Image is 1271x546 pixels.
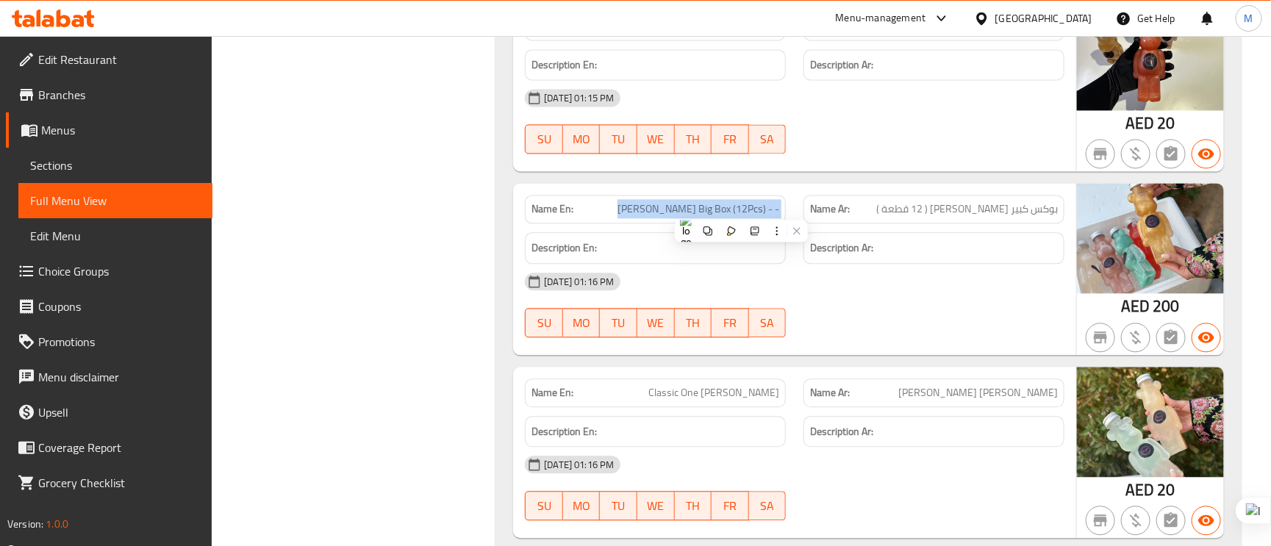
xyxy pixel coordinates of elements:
strong: Description Ar: [810,423,873,441]
span: SA [755,129,781,150]
button: TU [600,124,637,154]
span: TU [606,129,631,150]
button: SA [749,491,787,520]
span: AED [1125,109,1154,137]
strong: Description Ar: [810,56,873,74]
a: Branches [6,77,212,112]
span: 200 [1153,292,1179,320]
button: SU [525,124,562,154]
div: [GEOGRAPHIC_DATA] [995,10,1092,26]
span: AED [1125,475,1154,504]
a: Promotions [6,324,212,359]
button: SU [525,308,562,337]
button: FR [712,308,749,337]
span: MO [569,312,595,334]
img: mmw_638953533715177131 [1077,183,1224,293]
button: Not branch specific item [1086,506,1115,535]
a: Grocery Checklist [6,465,212,500]
button: Purchased item [1121,323,1150,352]
a: Coupons [6,289,212,324]
span: WE [643,312,669,334]
button: SA [749,308,787,337]
span: Promotions [38,333,201,351]
button: MO [563,124,601,154]
span: [DATE] 01:16 PM [538,275,620,289]
span: MO [569,129,595,150]
strong: Name Ar: [810,201,850,217]
span: TH [681,129,706,150]
a: Choice Groups [6,254,212,289]
span: WE [643,129,669,150]
span: TH [681,495,706,517]
button: WE [637,308,675,337]
span: SU [531,312,556,334]
a: Edit Restaurant [6,42,212,77]
button: SU [525,491,562,520]
button: TH [675,491,712,520]
span: WE [643,495,669,517]
span: 20 [1158,475,1175,504]
button: TU [600,491,637,520]
span: Version: [7,514,43,534]
a: Full Menu View [18,183,212,218]
button: FR [712,491,749,520]
button: MO [563,308,601,337]
img: mmw_638953533768067924 [1077,367,1224,477]
span: Sections [30,157,201,174]
span: M [1245,10,1253,26]
span: FR [717,312,743,334]
span: Coupons [38,298,201,315]
span: [PERSON_NAME] Big Box (12Pcs) - - [617,201,779,217]
button: Available [1192,506,1221,535]
button: Not has choices [1156,506,1186,535]
button: MO [563,491,601,520]
span: MO [569,495,595,517]
strong: Description En: [531,56,597,74]
strong: Description Ar: [810,239,873,257]
strong: Name En: [531,201,573,217]
span: Edit Menu [30,227,201,245]
span: Branches [38,86,201,104]
span: Edit Restaurant [38,51,201,68]
a: Menus [6,112,212,148]
button: TH [675,124,712,154]
span: [DATE] 01:15 PM [538,91,620,105]
span: 20 [1158,109,1175,137]
span: [PERSON_NAME] [PERSON_NAME] [898,385,1058,400]
strong: Name Ar: [810,385,850,400]
span: Choice Groups [38,262,201,280]
span: بوكس كبير [PERSON_NAME] ( 12 قطعة ) [876,201,1058,217]
span: FR [717,495,743,517]
button: FR [712,124,749,154]
button: Not branch specific item [1086,323,1115,352]
button: WE [637,491,675,520]
button: SA [749,124,787,154]
span: Classic One [PERSON_NAME] [648,385,779,400]
span: Menu disclaimer [38,368,201,386]
span: Grocery Checklist [38,474,201,492]
button: WE [637,124,675,154]
a: Menu disclaimer [6,359,212,395]
span: TH [681,312,706,334]
a: Sections [18,148,212,183]
span: SA [755,312,781,334]
div: Menu-management [836,10,926,27]
span: Menus [41,121,201,139]
span: Coverage Report [38,439,201,456]
button: TU [600,308,637,337]
strong: Description En: [531,423,597,441]
a: Edit Menu [18,218,212,254]
a: Coverage Report [6,430,212,465]
span: 1.0.0 [46,514,68,534]
button: Available [1192,323,1221,352]
span: Upsell [38,403,201,421]
strong: Name En: [531,385,573,400]
span: TU [606,495,631,517]
span: SU [531,495,556,517]
span: FR [717,129,743,150]
span: SU [531,129,556,150]
span: [DATE] 01:16 PM [538,458,620,472]
span: TU [606,312,631,334]
span: AED [1121,292,1150,320]
a: Upsell [6,395,212,430]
